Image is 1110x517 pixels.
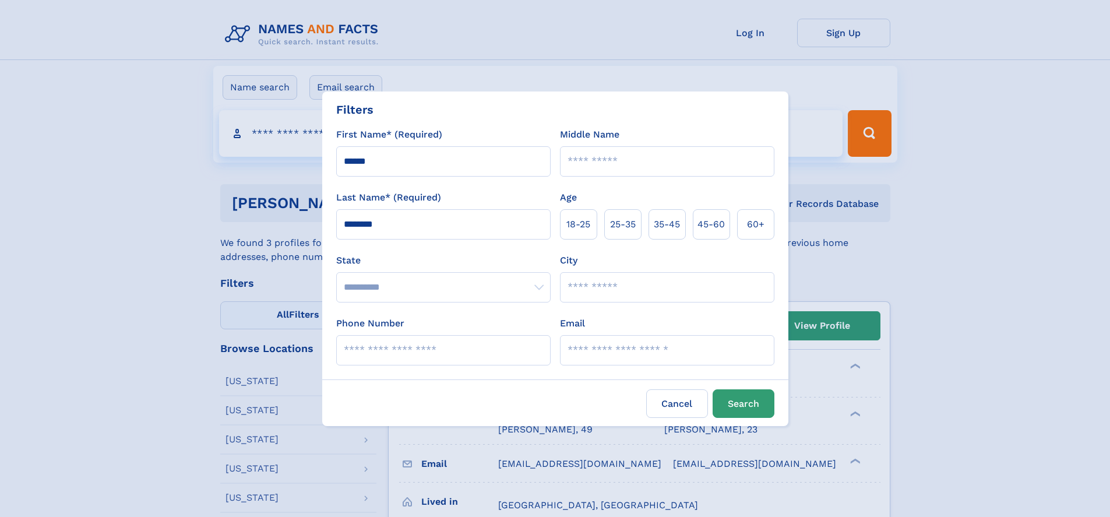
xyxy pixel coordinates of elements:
label: First Name* (Required) [336,128,442,142]
label: Age [560,191,577,205]
button: Search [713,389,774,418]
span: 25‑35 [610,217,636,231]
label: City [560,254,577,268]
label: Cancel [646,389,708,418]
span: 18‑25 [566,217,590,231]
span: 60+ [747,217,764,231]
label: Email [560,316,585,330]
span: 45‑60 [697,217,725,231]
span: 35‑45 [654,217,680,231]
label: State [336,254,551,268]
div: Filters [336,101,373,118]
label: Phone Number [336,316,404,330]
label: Last Name* (Required) [336,191,441,205]
label: Middle Name [560,128,619,142]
